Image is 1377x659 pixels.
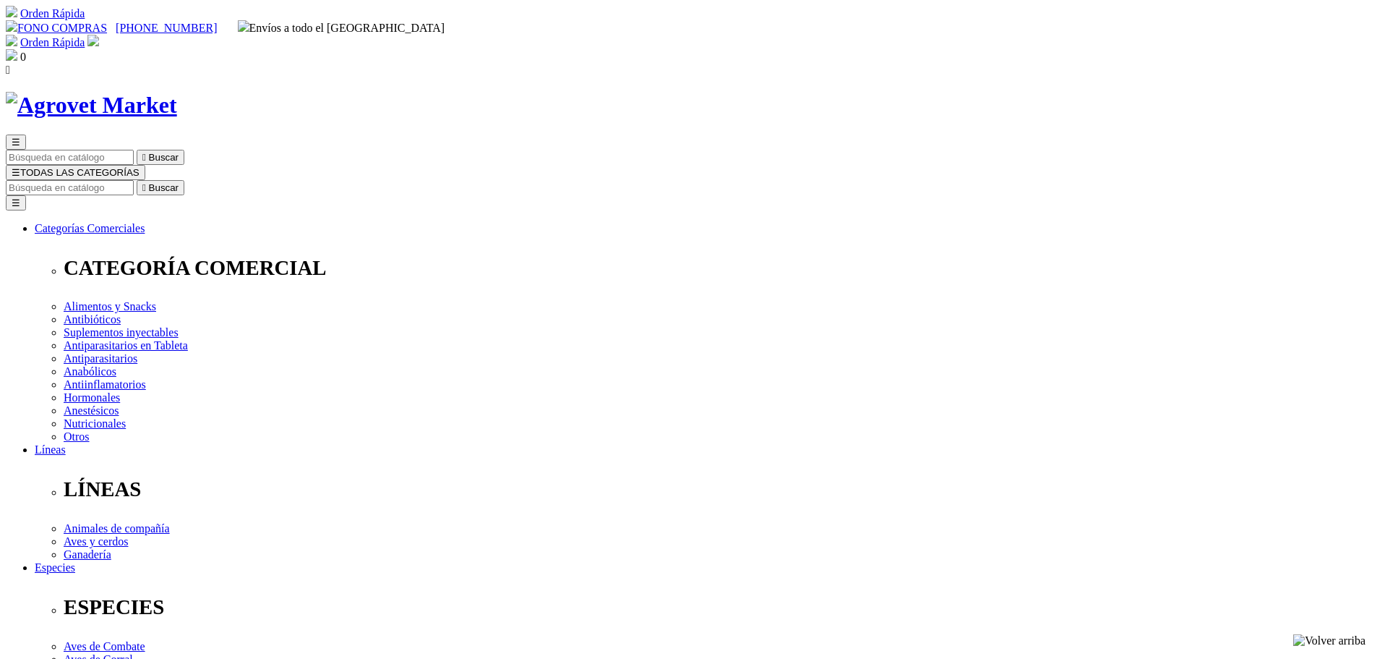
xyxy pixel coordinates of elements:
button:  Buscar [137,180,184,195]
span: 0 [20,51,26,63]
img: shopping-bag.svg [6,49,17,61]
span: ☰ [12,137,20,148]
button:  Buscar [137,150,184,165]
i:  [142,182,146,193]
button: ☰TODAS LAS CATEGORÍAS [6,165,145,180]
a: Antibióticos [64,313,121,326]
button: ☰ [6,195,26,211]
a: Aves de Combate [64,640,145,652]
button: ☰ [6,135,26,150]
span: ☰ [12,167,20,178]
a: Categorías Comerciales [35,222,145,234]
input: Buscar [6,150,134,165]
a: Antiinflamatorios [64,378,146,391]
i:  [6,64,10,76]
img: Agrovet Market [6,92,177,119]
a: Animales de compañía [64,522,170,535]
a: Alimentos y Snacks [64,300,156,313]
span: Buscar [149,152,179,163]
a: Otros [64,430,90,443]
a: Nutricionales [64,417,126,430]
a: [PHONE_NUMBER] [116,22,217,34]
a: Acceda a su cuenta de cliente [87,36,99,48]
img: phone.svg [6,20,17,32]
a: Aves y cerdos [64,535,128,548]
p: CATEGORÍA COMERCIAL [64,256,1371,280]
p: ESPECIES [64,595,1371,619]
a: Orden Rápida [20,36,85,48]
a: Líneas [35,443,66,456]
a: Anestésicos [64,404,119,417]
a: Anabólicos [64,365,116,378]
a: Especies [35,561,75,574]
i:  [142,152,146,163]
a: FONO COMPRAS [6,22,107,34]
img: shopping-cart.svg [6,35,17,46]
a: Hormonales [64,391,120,404]
a: Ganadería [64,548,111,561]
span: Buscar [149,182,179,193]
img: user.svg [87,35,99,46]
img: shopping-cart.svg [6,6,17,17]
a: Antiparasitarios en Tableta [64,339,188,352]
a: Orden Rápida [20,7,85,20]
p: LÍNEAS [64,477,1371,501]
img: delivery-truck.svg [238,20,249,32]
input: Buscar [6,180,134,195]
a: Suplementos inyectables [64,326,179,339]
a: Antiparasitarios [64,352,137,365]
img: Volver arriba [1293,634,1365,647]
span: Envíos a todo el [GEOGRAPHIC_DATA] [238,22,445,34]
